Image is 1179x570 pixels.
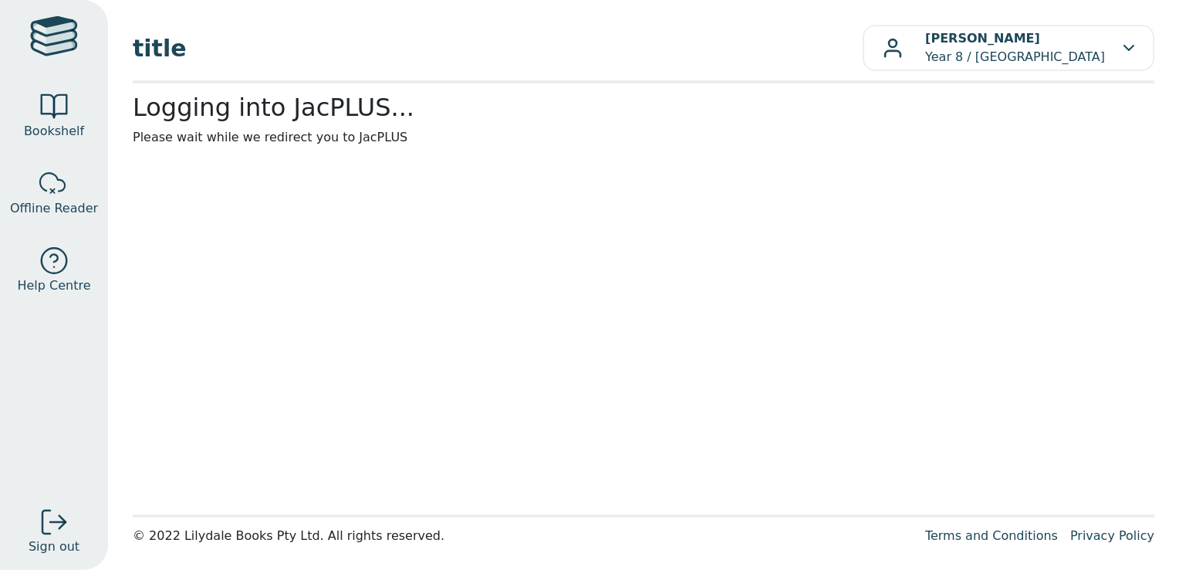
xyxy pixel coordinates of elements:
[133,31,863,66] span: title
[925,29,1105,66] p: Year 8 / [GEOGRAPHIC_DATA]
[29,538,79,556] span: Sign out
[133,93,1154,122] h2: Logging into JacPLUS...
[24,122,84,141] span: Bookshelf
[133,527,913,545] div: © 2022 Lilydale Books Pty Ltd. All rights reserved.
[17,277,90,295] span: Help Centre
[925,31,1040,46] b: [PERSON_NAME]
[925,528,1058,543] a: Terms and Conditions
[133,128,1154,147] p: Please wait while we redirect you to JacPLUS
[863,25,1154,71] button: [PERSON_NAME]Year 8 / [GEOGRAPHIC_DATA]
[10,199,98,218] span: Offline Reader
[1070,528,1154,543] a: Privacy Policy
